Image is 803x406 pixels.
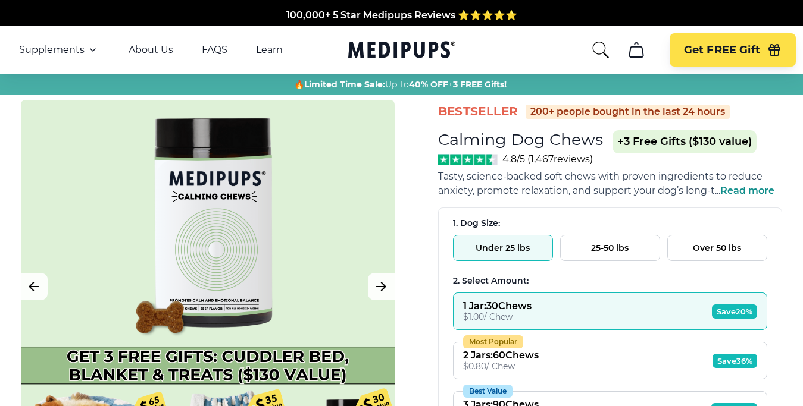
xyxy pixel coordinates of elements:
[560,235,660,261] button: 25-50 lbs
[502,153,593,165] span: 4.8/5 ( 1,467 reviews)
[129,44,173,56] a: About Us
[453,342,767,379] button: Most Popular2 Jars:60Chews$0.80/ ChewSave36%
[463,311,532,322] div: $ 1.00 / Chew
[21,273,48,300] button: Previous Image
[453,292,767,330] button: 1 Jar:30Chews$1.00/ ChewSave20%
[438,171,763,182] span: Tasty, science-backed soft chews with proven ingredients to reduce
[526,105,730,119] div: 200+ people bought in the last 24 hours
[294,78,507,90] span: 🔥 Up To +
[286,9,517,20] span: 100,000+ 5 Star Medipups Reviews ⭐️⭐️⭐️⭐️⭐️
[670,33,796,67] button: Get FREE Gift
[19,43,100,57] button: Supplements
[463,361,539,372] div: $ 0.80 / Chew
[712,304,757,319] span: Save 20%
[713,354,757,368] span: Save 36%
[720,185,774,196] span: Read more
[453,275,767,287] div: 2. Select Amount:
[684,43,760,57] span: Get FREE Gift
[438,185,715,196] span: anxiety, promote relaxation, and support your dog’s long-t
[438,154,498,165] img: Stars - 4.8
[463,335,523,348] div: Most Popular
[591,40,610,59] button: search
[667,235,767,261] button: Over 50 lbs
[438,130,603,149] h1: Calming Dog Chews
[204,23,599,34] span: Made In The [GEOGRAPHIC_DATA] from domestic & globally sourced ingredients
[463,350,539,361] div: 2 Jars : 60 Chews
[715,185,774,196] span: ...
[463,300,532,311] div: 1 Jar : 30 Chews
[463,385,513,398] div: Best Value
[19,44,85,56] span: Supplements
[438,103,518,119] span: BestSeller
[202,44,227,56] a: FAQS
[256,44,283,56] a: Learn
[613,130,757,153] span: +3 Free Gifts ($130 value)
[368,273,395,300] button: Next Image
[622,36,651,64] button: cart
[453,218,767,229] div: 1. Dog Size:
[348,39,455,63] a: Medipups
[453,235,553,261] button: Under 25 lbs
